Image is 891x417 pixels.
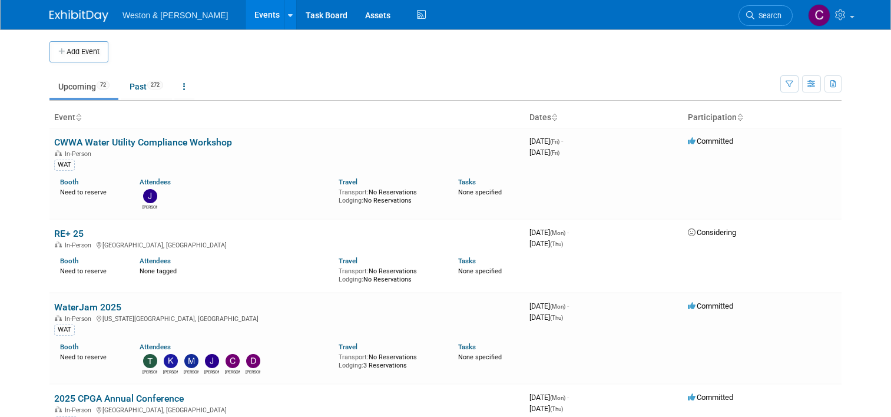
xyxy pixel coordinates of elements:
div: No Reservations No Reservations [339,186,440,204]
span: (Thu) [550,406,563,412]
a: Tasks [458,178,476,186]
span: In-Person [65,406,95,414]
span: Committed [688,393,733,402]
a: Booth [60,257,78,265]
div: No Reservations 3 Reservations [339,351,440,369]
span: Lodging: [339,276,363,283]
span: None specified [458,353,502,361]
div: [GEOGRAPHIC_DATA], [GEOGRAPHIC_DATA] [54,405,520,414]
a: Attendees [140,257,171,265]
span: (Fri) [550,150,559,156]
a: Sort by Start Date [551,112,557,122]
div: Charles Gant [225,368,240,375]
span: Considering [688,228,736,237]
a: CWWA Water Utility Compliance Workshop [54,137,232,148]
img: Tony Zerilli [143,354,157,368]
a: WaterJam 2025 [54,302,121,313]
a: Attendees [140,178,171,186]
th: Participation [683,108,842,128]
img: Margaret McCarthy [184,354,198,368]
button: Add Event [49,41,108,62]
div: Tony Zerilli [143,368,157,375]
span: 272 [147,81,163,90]
span: [DATE] [529,148,559,157]
a: Tasks [458,343,476,351]
span: [DATE] [529,137,563,145]
span: (Mon) [550,230,565,236]
a: 2025 CPGA Annual Conference [54,393,184,404]
span: [DATE] [529,313,563,322]
span: In-Person [65,150,95,158]
div: No Reservations No Reservations [339,265,440,283]
th: Dates [525,108,683,128]
span: - [561,137,563,145]
span: None specified [458,267,502,275]
span: None specified [458,188,502,196]
div: Margaret McCarthy [184,368,198,375]
span: [DATE] [529,228,569,237]
span: (Mon) [550,303,565,310]
span: (Thu) [550,241,563,247]
img: Chris O'Brien [808,4,830,27]
div: [GEOGRAPHIC_DATA], [GEOGRAPHIC_DATA] [54,240,520,249]
span: Transport: [339,353,369,361]
div: WAT [54,325,75,335]
a: Upcoming72 [49,75,118,98]
span: [DATE] [529,239,563,248]
a: Past272 [121,75,172,98]
div: WAT [54,160,75,170]
span: In-Person [65,241,95,249]
div: Jason Gillespie [204,368,219,375]
span: - [567,393,569,402]
img: John Jolls [143,189,157,203]
a: Booth [60,178,78,186]
a: Travel [339,178,357,186]
span: - [567,302,569,310]
img: In-Person Event [55,406,62,412]
span: (Thu) [550,315,563,321]
a: Attendees [140,343,171,351]
span: Lodging: [339,362,363,369]
div: [US_STATE][GEOGRAPHIC_DATA], [GEOGRAPHIC_DATA] [54,313,520,323]
span: In-Person [65,315,95,323]
img: ExhibitDay [49,10,108,22]
span: Lodging: [339,197,363,204]
span: 72 [97,81,110,90]
a: Sort by Participation Type [737,112,743,122]
img: In-Person Event [55,315,62,321]
a: RE+ 25 [54,228,84,239]
a: Travel [339,343,357,351]
span: [DATE] [529,393,569,402]
span: [DATE] [529,404,563,413]
div: Need to reserve [60,351,122,362]
div: John Jolls [143,203,157,210]
img: In-Person Event [55,241,62,247]
span: (Mon) [550,395,565,401]
a: Search [738,5,793,26]
span: Weston & [PERSON_NAME] [122,11,228,20]
span: [DATE] [529,302,569,310]
span: Search [754,11,781,20]
span: Committed [688,137,733,145]
img: Jason Gillespie [205,354,219,368]
img: In-Person Event [55,150,62,156]
div: David Black [246,368,260,375]
div: Need to reserve [60,265,122,276]
img: Kevin MacKinnon [164,354,178,368]
div: None tagged [140,265,330,276]
a: Booth [60,343,78,351]
a: Sort by Event Name [75,112,81,122]
span: Transport: [339,267,369,275]
img: Charles Gant [226,354,240,368]
a: Travel [339,257,357,265]
span: (Fri) [550,138,559,145]
div: Kevin MacKinnon [163,368,178,375]
span: - [567,228,569,237]
span: Transport: [339,188,369,196]
th: Event [49,108,525,128]
span: Committed [688,302,733,310]
img: David Black [246,354,260,368]
a: Tasks [458,257,476,265]
div: Need to reserve [60,186,122,197]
